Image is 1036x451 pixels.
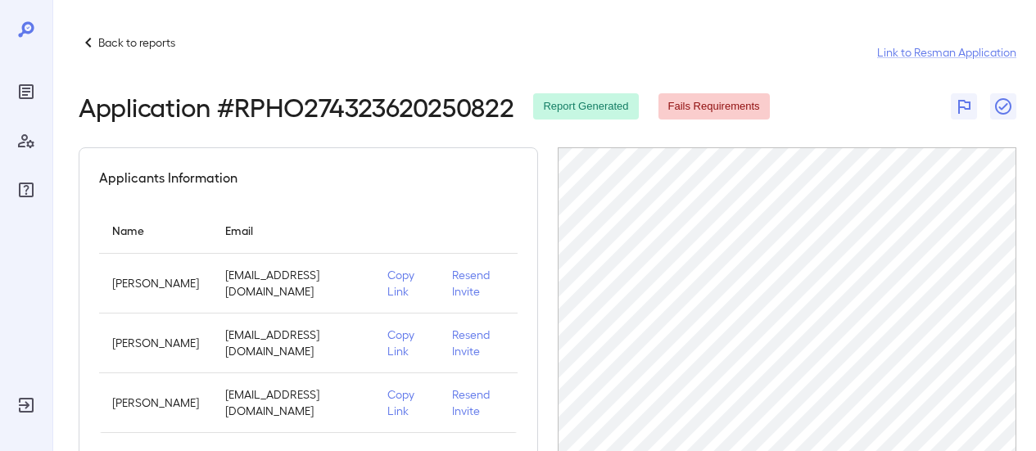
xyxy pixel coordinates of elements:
[112,395,199,411] p: [PERSON_NAME]
[112,275,199,291] p: [PERSON_NAME]
[225,386,361,419] p: [EMAIL_ADDRESS][DOMAIN_NAME]
[212,207,374,254] th: Email
[99,168,238,187] h5: Applicants Information
[452,267,504,300] p: Resend Invite
[79,92,513,121] h2: Application # RPHO274323620250822
[112,335,199,351] p: [PERSON_NAME]
[877,44,1016,61] a: Link to Resman Application
[13,128,39,154] div: Manage Users
[658,99,770,115] span: Fails Requirements
[387,386,426,419] p: Copy Link
[452,327,504,359] p: Resend Invite
[225,267,361,300] p: [EMAIL_ADDRESS][DOMAIN_NAME]
[99,207,212,254] th: Name
[13,79,39,105] div: Reports
[387,267,426,300] p: Copy Link
[13,392,39,418] div: Log Out
[533,99,638,115] span: Report Generated
[951,93,977,120] button: Flag Report
[387,327,426,359] p: Copy Link
[990,93,1016,120] button: Close Report
[99,207,518,433] table: simple table
[98,34,175,51] p: Back to reports
[13,177,39,203] div: FAQ
[452,386,504,419] p: Resend Invite
[225,327,361,359] p: [EMAIL_ADDRESS][DOMAIN_NAME]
